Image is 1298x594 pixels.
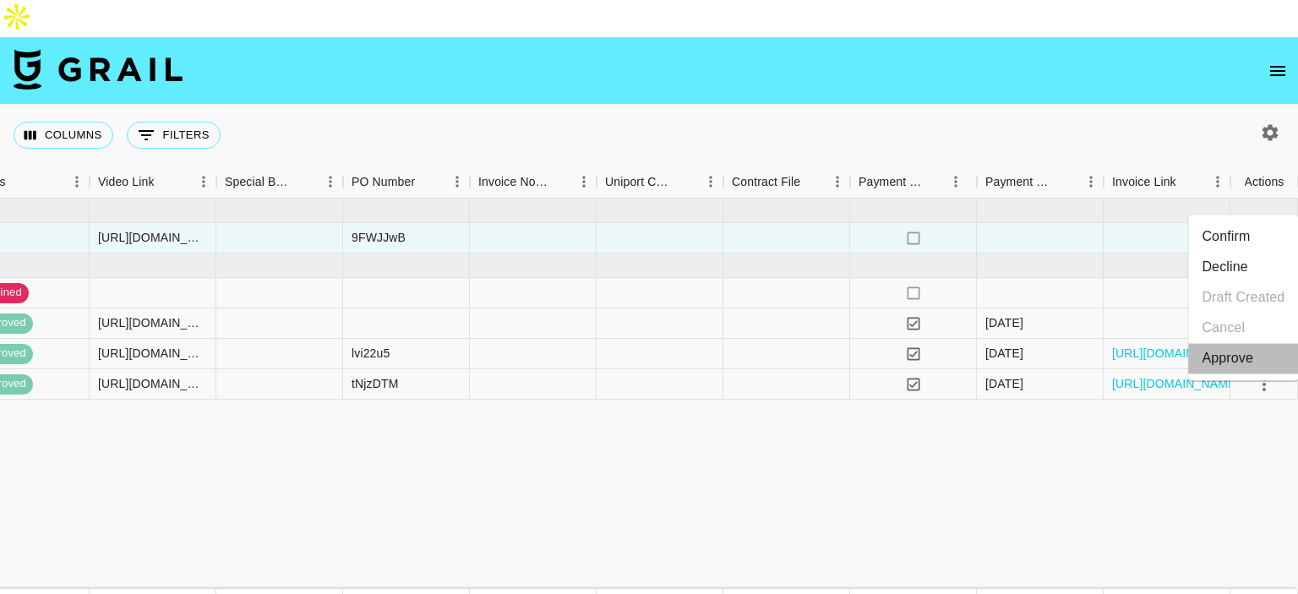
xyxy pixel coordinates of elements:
[90,166,216,199] div: Video Link
[1245,166,1284,199] div: Actions
[1250,370,1279,399] button: select merge strategy
[352,229,406,246] div: 9FWJJwB
[977,166,1104,199] div: Payment Sent Date
[444,169,470,194] button: Menu
[155,170,178,193] button: Sort
[985,345,1023,362] div: 8/2/2025
[415,170,439,193] button: Sort
[1202,348,1253,368] div: Approve
[1188,252,1298,282] li: Decline
[64,169,90,194] button: Menu
[343,166,470,199] div: PO Number
[1176,170,1200,193] button: Sort
[924,170,948,193] button: Sort
[723,166,850,199] div: Contract File
[597,166,723,199] div: Uniport Contact Email
[98,314,207,331] div: https://www.tiktok.com/@daihanabalieiro/video/7527094092535434501
[470,166,597,199] div: Invoice Notes
[318,169,343,194] button: Menu
[985,166,1055,199] div: Payment Sent Date
[6,170,30,193] button: Sort
[294,170,318,193] button: Sort
[571,169,597,194] button: Menu
[943,169,968,194] button: Menu
[859,166,924,199] div: Payment Sent
[98,229,207,246] div: https://www.tiktok.com/@daihanabalieiro/photo/7557175165327641867?_r=1&_t=ZM-90FwTbioIwK
[1078,169,1104,194] button: Menu
[127,122,221,149] button: Show filters
[800,170,824,193] button: Sort
[1261,54,1295,88] button: open drawer
[674,170,698,193] button: Sort
[1104,166,1230,199] div: Invoice Link
[98,166,155,199] div: Video Link
[1112,345,1240,362] a: [URL][DOMAIN_NAME]
[1188,221,1298,252] li: Confirm
[14,122,113,149] button: Select columns
[14,49,183,90] img: Grail Talent
[985,314,1023,331] div: 7/28/2025
[352,345,390,362] div: lvi22u5
[732,166,800,199] div: Contract File
[225,166,294,199] div: Special Booking Type
[698,169,723,194] button: Menu
[605,166,674,199] div: Uniport Contact Email
[352,166,415,199] div: PO Number
[191,169,216,194] button: Menu
[825,169,850,194] button: Menu
[352,375,398,392] div: tNjzDTM
[216,166,343,199] div: Special Booking Type
[1230,166,1298,199] div: Actions
[850,166,977,199] div: Payment Sent
[1055,170,1078,193] button: Sort
[1205,169,1230,194] button: Menu
[985,375,1023,392] div: 8/21/2025
[478,166,548,199] div: Invoice Notes
[98,375,207,392] div: https://www.instagram.com/reel/DM098FhOx9V/?igsh=b3J0MG91NmpxeDl4
[98,345,207,362] div: https://www.instagram.com/reel/DMtPTrau3Np/?igsh=a2VydGg5ZWk4Nm4z
[1112,166,1176,199] div: Invoice Link
[1112,375,1240,392] a: [URL][DOMAIN_NAME]
[548,170,571,193] button: Sort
